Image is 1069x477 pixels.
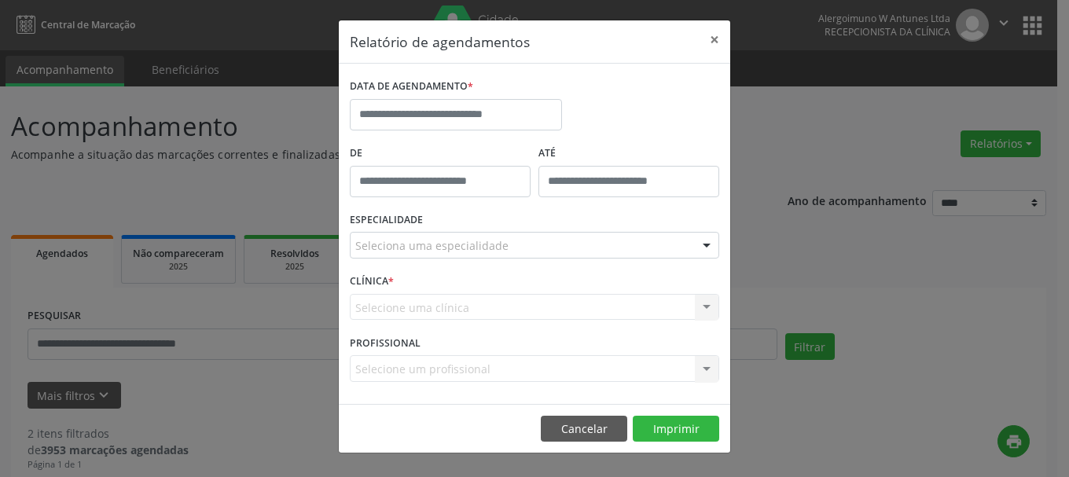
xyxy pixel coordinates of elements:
button: Imprimir [633,416,719,442]
label: De [350,141,531,166]
button: Cancelar [541,416,627,442]
label: PROFISSIONAL [350,331,421,355]
h5: Relatório de agendamentos [350,31,530,52]
label: CLÍNICA [350,270,394,294]
span: Seleciona uma especialidade [355,237,509,254]
label: ATÉ [538,141,719,166]
label: ESPECIALIDADE [350,208,423,233]
label: DATA DE AGENDAMENTO [350,75,473,99]
button: Close [699,20,730,59]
